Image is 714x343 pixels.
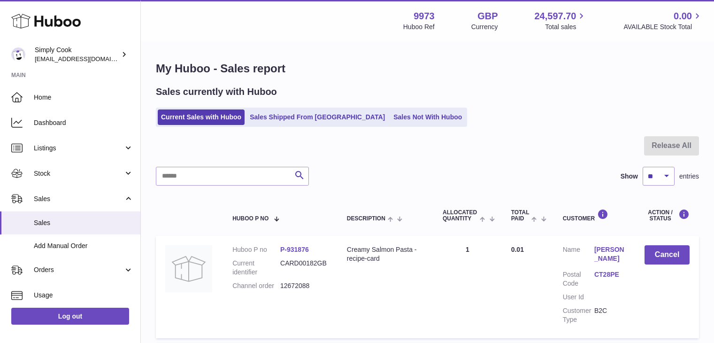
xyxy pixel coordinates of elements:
a: [PERSON_NAME] [594,245,626,263]
dt: Name [563,245,594,265]
dd: B2C [594,306,626,324]
span: 0.01 [511,246,524,253]
img: internalAdmin-9973@internal.huboo.com [11,47,25,62]
a: CT28PE [594,270,626,279]
span: AVAILABLE Stock Total [623,23,703,31]
a: 24,597.70 Total sales [534,10,587,31]
span: Usage [34,291,133,300]
span: entries [679,172,699,181]
span: Dashboard [34,118,133,127]
span: Home [34,93,133,102]
div: Creamy Salmon Pasta - recipe-card [347,245,424,263]
span: Sales [34,218,133,227]
span: Add Manual Order [34,242,133,250]
strong: 9973 [414,10,435,23]
span: Total sales [545,23,587,31]
div: Customer [563,209,626,222]
a: Sales Not With Huboo [390,109,465,125]
strong: GBP [477,10,498,23]
span: Description [347,216,385,222]
dt: Channel order [232,281,280,290]
div: Action / Status [645,209,690,222]
span: Huboo P no [232,216,269,222]
span: Sales [34,195,123,203]
img: no-photo.jpg [165,245,212,292]
div: Currency [471,23,498,31]
dt: Current identifier [232,259,280,277]
a: P-931876 [280,246,309,253]
button: Cancel [645,245,690,265]
a: Log out [11,308,129,325]
span: Stock [34,169,123,178]
a: Current Sales with Huboo [158,109,245,125]
span: Total paid [511,210,530,222]
h1: My Huboo - Sales report [156,61,699,76]
span: Orders [34,265,123,274]
a: Sales Shipped From [GEOGRAPHIC_DATA] [246,109,388,125]
dt: User Id [563,293,594,302]
dt: Huboo P no [232,245,280,254]
label: Show [621,172,638,181]
span: Listings [34,144,123,153]
span: [EMAIL_ADDRESS][DOMAIN_NAME] [35,55,138,62]
a: 0.00 AVAILABLE Stock Total [623,10,703,31]
span: 0.00 [674,10,692,23]
span: ALLOCATED Quantity [443,210,477,222]
h2: Sales currently with Huboo [156,86,277,98]
dd: CARD00182GB [280,259,328,277]
td: 1 [433,236,502,338]
dt: Postal Code [563,270,594,288]
div: Simply Cook [35,46,119,63]
div: Huboo Ref [403,23,435,31]
dt: Customer Type [563,306,594,324]
span: 24,597.70 [534,10,576,23]
dd: 12672088 [280,281,328,290]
